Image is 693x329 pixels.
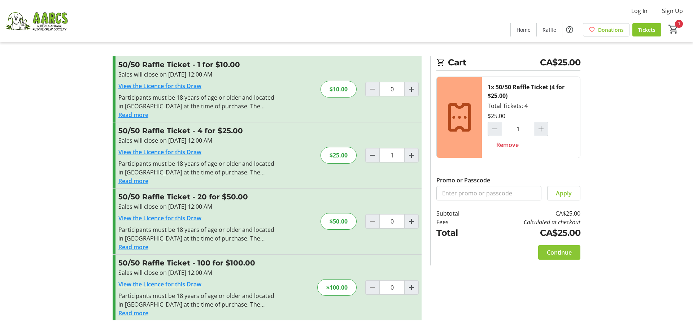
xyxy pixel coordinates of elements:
span: Home [517,26,531,34]
button: Read more [118,243,148,251]
div: $10.00 [321,81,357,98]
a: Donations [583,23,629,36]
input: 50/50 Raffle Ticket Quantity [379,82,405,96]
h2: Cart [436,56,580,71]
div: Sales will close on [DATE] 12:00 AM [118,70,276,79]
a: View the Licence for this Draw [118,82,201,90]
button: Decrement by one [488,122,502,136]
button: Sign Up [656,5,689,17]
span: Log In [631,7,648,15]
span: Tickets [638,26,655,34]
input: Enter promo or passcode [436,186,541,200]
div: 1x 50/50 Raffle Ticket (4 for $25.00) [488,83,574,100]
input: 50/50 Raffle Ticket Quantity [379,280,405,295]
div: $25.00 [488,112,505,120]
a: Tickets [632,23,661,36]
button: Increment by one [405,148,418,162]
h3: 50/50 Raffle Ticket - 1 for $10.00 [118,59,276,70]
input: 50/50 Raffle Ticket (4 for $25.00) Quantity [502,122,534,136]
div: $25.00 [321,147,357,164]
span: CA$25.00 [540,56,580,69]
td: Fees [436,218,478,226]
td: Total [436,226,478,239]
button: Read more [118,111,148,119]
button: Increment by one [405,82,418,96]
td: Subtotal [436,209,478,218]
div: Participants must be 18 years of age or older and located in [GEOGRAPHIC_DATA] at the time of pur... [118,93,276,111]
button: Decrement by one [366,148,379,162]
div: Participants must be 18 years of age or older and located in [GEOGRAPHIC_DATA] at the time of pur... [118,225,276,243]
button: Read more [118,177,148,185]
label: Promo or Passcode [436,176,490,185]
a: View the Licence for this Draw [118,280,201,288]
a: Raffle [537,23,562,36]
div: Sales will close on [DATE] 12:00 AM [118,202,276,211]
a: View the Licence for this Draw [118,148,201,156]
button: Read more [118,309,148,317]
div: Sales will close on [DATE] 12:00 AM [118,136,276,145]
button: Cart [667,23,680,36]
div: $100.00 [317,279,357,296]
span: Donations [598,26,624,34]
div: Sales will close on [DATE] 12:00 AM [118,268,276,277]
button: Log In [626,5,653,17]
button: Help [562,22,577,37]
input: 50/50 Raffle Ticket Quantity [379,148,405,163]
span: Remove [496,140,519,149]
h3: 50/50 Raffle Ticket - 4 for $25.00 [118,125,276,136]
button: Increment by one [534,122,548,136]
h3: 50/50 Raffle Ticket - 20 for $50.00 [118,191,276,202]
input: 50/50 Raffle Ticket Quantity [379,214,405,229]
td: CA$25.00 [478,226,580,239]
div: $50.00 [321,213,357,230]
button: Apply [547,186,580,200]
div: Participants must be 18 years of age or older and located in [GEOGRAPHIC_DATA] at the time of pur... [118,159,276,177]
button: Increment by one [405,281,418,294]
span: Continue [547,248,572,257]
div: Participants must be 18 years of age or older and located in [GEOGRAPHIC_DATA] at the time of pur... [118,291,276,309]
a: View the Licence for this Draw [118,214,201,222]
span: Sign Up [662,7,683,15]
button: Remove [488,138,527,152]
button: Continue [538,245,580,260]
button: Increment by one [405,215,418,228]
h3: 50/50 Raffle Ticket - 100 for $100.00 [118,257,276,268]
div: Total Tickets: 4 [482,77,580,158]
td: CA$25.00 [478,209,580,218]
span: Raffle [542,26,556,34]
td: Calculated at checkout [478,218,580,226]
a: Home [511,23,536,36]
img: Alberta Animal Rescue Crew Society's Logo [4,3,69,39]
span: Apply [556,189,572,198]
